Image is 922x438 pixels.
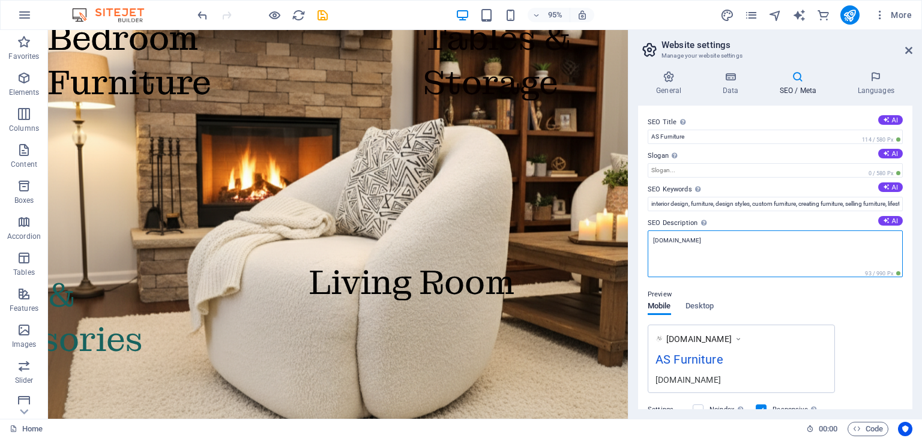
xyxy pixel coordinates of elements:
p: Columns [9,124,39,133]
span: : [827,424,829,433]
button: SEO Description [878,216,903,226]
button: text_generator [792,8,807,22]
h6: Session time [806,422,838,436]
label: Noindex [710,403,749,417]
button: Code [848,422,888,436]
p: Content [11,160,37,169]
h6: 95% [546,8,565,22]
button: pages [744,8,759,22]
p: Elements [9,88,40,97]
span: Mobile [648,299,671,316]
span: 0 / 580 Px [866,169,903,178]
span: 114 / 580 Px [860,136,903,144]
button: Slogan [878,149,903,158]
span: Desktop [685,299,714,316]
button: navigator [768,8,783,22]
h4: Languages [839,71,912,96]
label: SEO Description [648,216,903,230]
button: Usercentrics [898,422,912,436]
i: Save (Ctrl+S) [316,8,330,22]
h4: Data [704,71,761,96]
i: On resize automatically adjust zoom level to fit chosen device. [577,10,588,20]
span: 00 00 [819,422,837,436]
input: Slogan... [648,163,903,178]
label: SEO Keywords [648,182,903,197]
i: Undo: change_data (Ctrl+Z) [196,8,209,22]
p: Slider [15,376,34,385]
label: Responsive [773,403,820,417]
label: Settings [648,403,687,417]
button: SEO Keywords [878,182,903,192]
button: SEO Title [878,115,903,125]
button: publish [840,5,860,25]
button: reload [291,8,306,22]
p: Boxes [14,196,34,205]
label: Slogan [648,149,903,163]
h4: SEO / Meta [761,71,839,96]
span: Code [853,422,883,436]
p: Images [12,340,37,349]
p: Preview [648,287,672,302]
span: [DOMAIN_NAME] [666,333,732,345]
h3: Manage your website settings [661,50,888,61]
p: Accordion [7,232,41,241]
img: Screenshot2025-09-23123236-PgiLkEP-mKiXDf2_ruokfQ-ltRLk28kjeGACfLIykXCiA.png [655,335,663,343]
button: design [720,8,735,22]
button: save [315,8,330,22]
p: Features [10,304,38,313]
p: Favorites [8,52,39,61]
div: [DOMAIN_NAME] [655,373,827,386]
button: undo [195,8,209,22]
h2: Website settings [661,40,912,50]
img: Editor Logo [69,8,159,22]
h4: General [638,71,704,96]
div: Preview [648,302,714,325]
button: 95% [528,8,570,22]
label: SEO Title [648,115,903,130]
div: AS Furniture [655,350,827,374]
button: commerce [816,8,831,22]
a: Click to cancel selection. Double-click to open Pages [10,422,43,436]
span: 93 / 990 Px [863,269,903,278]
p: Tables [13,268,35,277]
button: More [869,5,917,25]
span: More [874,9,912,21]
